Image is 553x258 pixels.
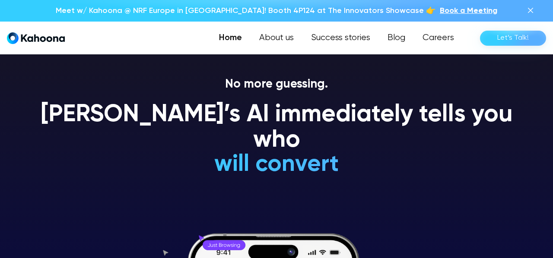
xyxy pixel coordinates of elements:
a: home [7,32,65,44]
a: Success stories [302,29,379,47]
a: Blog [379,29,414,47]
span: Book a Meeting [440,7,497,15]
h1: [PERSON_NAME]’s AI immediately tells you who [30,102,523,154]
a: Book a Meeting [440,5,497,16]
h1: will convert [149,152,404,177]
p: Meet w/ Kahoona @ NRF Europe in [GEOGRAPHIC_DATA]! Booth 4P124 at The Innovators Showcase 👉 [56,5,435,16]
a: About us [251,29,302,47]
a: Careers [414,29,463,47]
p: No more guessing. [30,77,523,92]
g: Just Browsing [208,243,240,248]
div: Let’s Talk! [497,31,529,45]
a: Let’s Talk! [480,31,546,46]
a: Home [210,29,251,47]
